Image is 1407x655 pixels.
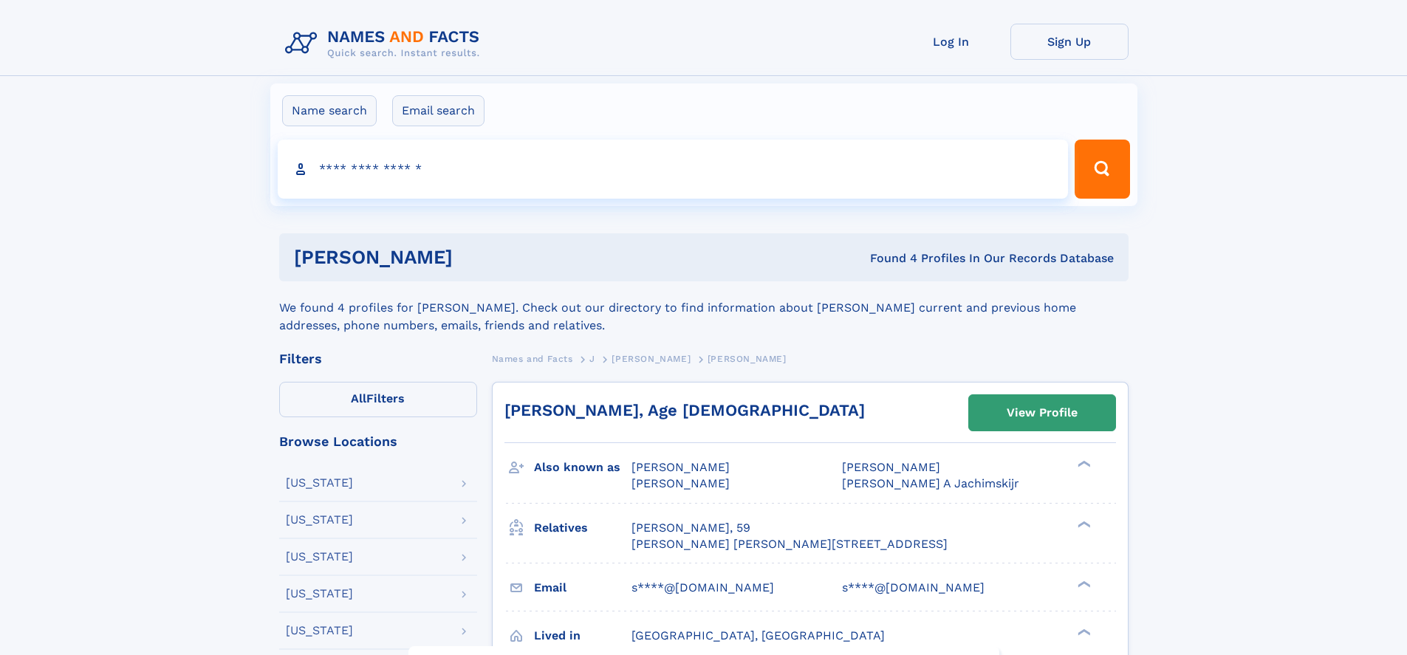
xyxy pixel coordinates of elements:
h1: [PERSON_NAME] [294,248,662,267]
h3: Relatives [534,515,631,541]
a: [PERSON_NAME] [PERSON_NAME][STREET_ADDRESS] [631,536,948,552]
div: View Profile [1007,396,1078,430]
div: [US_STATE] [286,477,353,489]
a: [PERSON_NAME] [612,349,691,368]
input: search input [278,140,1069,199]
div: We found 4 profiles for [PERSON_NAME]. Check out our directory to find information about [PERSON_... [279,281,1129,335]
div: ❯ [1074,519,1092,529]
h3: Lived in [534,623,631,648]
span: [PERSON_NAME] [842,460,940,474]
a: View Profile [969,395,1115,431]
a: Log In [892,24,1010,60]
label: Name search [282,95,377,126]
span: [PERSON_NAME] [612,354,691,364]
div: ❯ [1074,459,1092,469]
span: J [589,354,595,364]
a: Names and Facts [492,349,573,368]
span: [PERSON_NAME] [631,460,730,474]
span: [GEOGRAPHIC_DATA], [GEOGRAPHIC_DATA] [631,628,885,642]
div: [US_STATE] [286,625,353,637]
div: [US_STATE] [286,588,353,600]
span: [PERSON_NAME] A Jachimskijr [842,476,1019,490]
div: Filters [279,352,477,366]
h3: Email [534,575,631,600]
label: Email search [392,95,485,126]
span: All [351,391,366,405]
button: Search Button [1075,140,1129,199]
div: [US_STATE] [286,551,353,563]
a: J [589,349,595,368]
div: [US_STATE] [286,514,353,526]
img: Logo Names and Facts [279,24,492,64]
span: [PERSON_NAME] [708,354,787,364]
label: Filters [279,382,477,417]
span: [PERSON_NAME] [631,476,730,490]
h3: Also known as [534,455,631,480]
div: Found 4 Profiles In Our Records Database [661,250,1114,267]
a: [PERSON_NAME], 59 [631,520,750,536]
div: Browse Locations [279,435,477,448]
a: Sign Up [1010,24,1129,60]
a: [PERSON_NAME], Age [DEMOGRAPHIC_DATA] [504,401,865,419]
div: ❯ [1074,627,1092,637]
div: ❯ [1074,579,1092,589]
